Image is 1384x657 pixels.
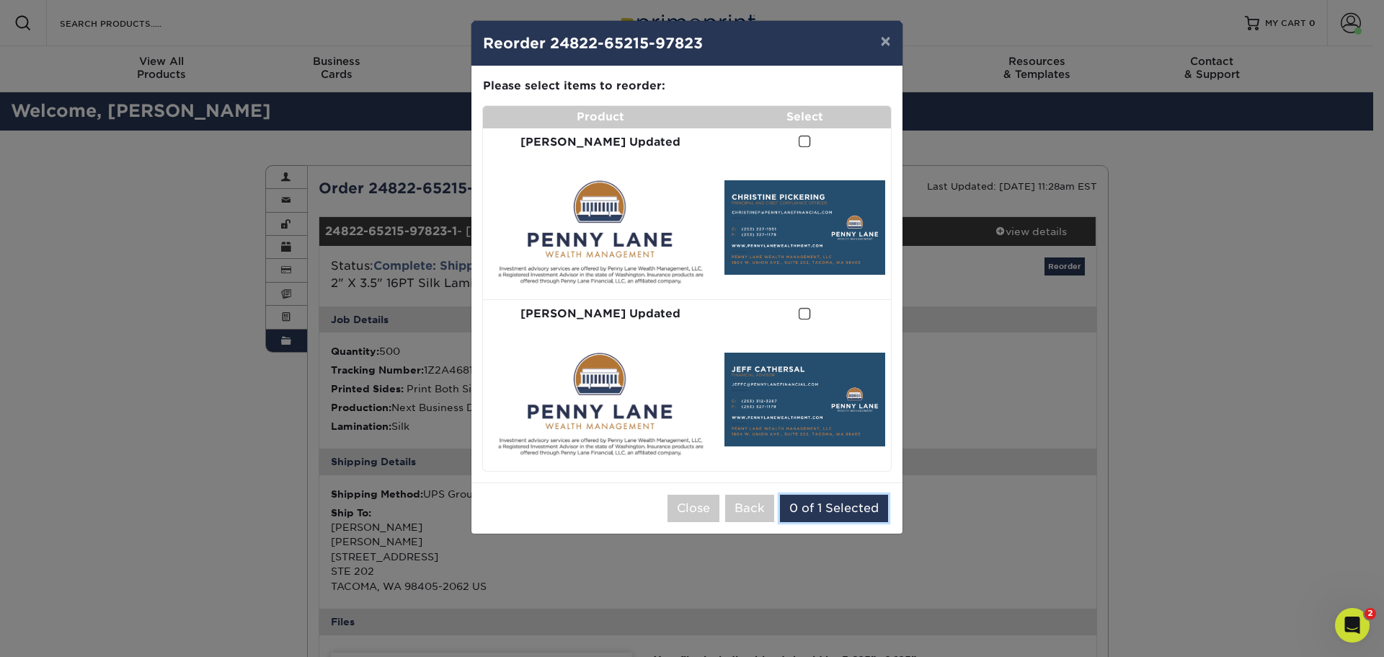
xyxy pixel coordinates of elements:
img: primo-8083-66ce3534a5650 [724,353,885,446]
h4: Reorder 24822-65215-97823 [483,32,891,54]
img: primo-8914-66ce35349b540 [724,180,885,274]
strong: Please select items to reorder: [483,79,665,92]
button: × [869,21,902,61]
button: Back [725,495,774,522]
img: primo-6114-66ce3534975d4 [489,162,713,294]
strong: Product [577,110,624,123]
button: 0 of 1 Selected [780,495,888,522]
strong: [PERSON_NAME] Updated [520,135,680,149]
span: 2 [1365,608,1376,619]
button: Close [667,495,719,522]
strong: [PERSON_NAME] Updated [520,307,680,320]
strong: Select [786,110,823,123]
img: primo-2466-66ce3534a10e8 [489,334,713,466]
iframe: Intercom live chat [1335,608,1370,643]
